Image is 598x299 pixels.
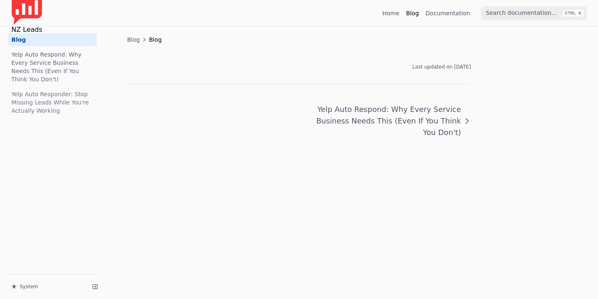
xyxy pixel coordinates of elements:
span: Blog [127,36,140,44]
div: Last updated on [127,64,471,70]
a: Yelp Auto Responder: Stop Missing Leads While You're Actually Working [8,88,97,117]
a: Blog [8,33,97,46]
button: System [8,281,86,292]
span: NZ Leads [12,26,43,33]
a: Documentation [426,9,470,17]
time: [DATE] [454,64,471,70]
button: Collapse sidebar [89,281,101,292]
input: Search documentation… [481,6,587,20]
nav: table of contents [491,26,597,299]
a: Blog [406,9,419,17]
span: Blog [149,36,162,44]
a: Yelp Auto Respond: Why Every Service Business Needs This (Even If You Think You Don't) [299,97,471,145]
a: Yelp Auto Respond: Why Every Service Business Needs This (Even If You Think You Don't) [8,48,97,86]
a: Home [382,9,399,17]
